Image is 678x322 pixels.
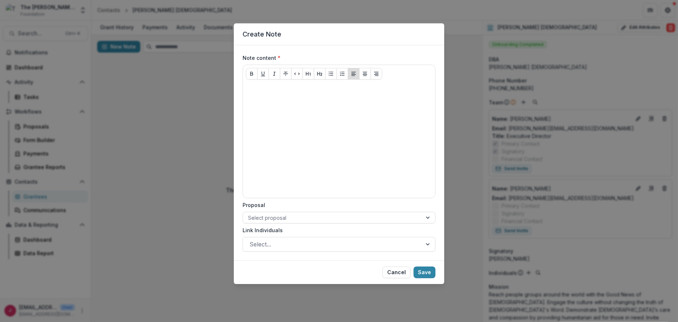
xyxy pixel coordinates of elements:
label: Proposal [243,201,431,209]
button: Bold [246,68,258,80]
button: Heading 2 [314,68,325,80]
button: Ordered List [336,68,348,80]
button: Align Center [359,68,371,80]
button: Save [414,267,435,278]
button: Cancel [382,267,411,278]
label: Note content [243,54,431,62]
button: Underline [257,68,269,80]
button: Italicize [268,68,280,80]
button: Strike [280,68,292,80]
button: Code [291,68,303,80]
header: Create Note [234,23,444,45]
button: Heading 1 [302,68,314,80]
button: Align Left [348,68,359,80]
label: Link Individuals [243,226,431,234]
button: Bullet List [325,68,337,80]
button: Align Right [370,68,382,80]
